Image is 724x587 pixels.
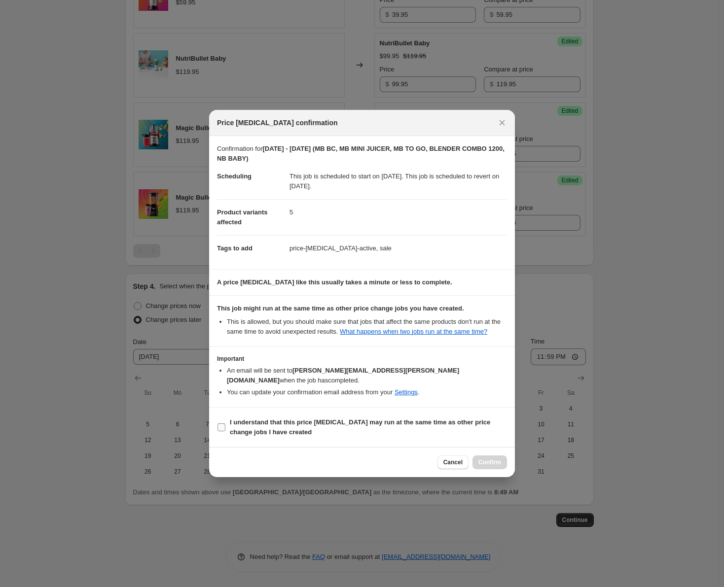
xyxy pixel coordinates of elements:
li: You can update your confirmation email address from your . [227,387,507,397]
b: [DATE] - [DATE] (MB BC, MB MINI JUICER, MB TO GO, BLENDER COMBO 1200, NB BABY) [217,145,505,162]
li: This is allowed, but you should make sure that jobs that affect the same products don ' t run at ... [227,317,507,337]
b: I understand that this price [MEDICAL_DATA] may run at the same time as other price change jobs I... [230,418,490,436]
span: Price [MEDICAL_DATA] confirmation [217,118,338,128]
dd: This job is scheduled to start on [DATE]. This job is scheduled to revert on [DATE]. [290,164,507,199]
span: Scheduling [217,173,252,180]
span: Tags to add [217,244,253,252]
span: Cancel [443,458,463,466]
b: A price [MEDICAL_DATA] like this usually takes a minute or less to complete. [217,278,452,286]
b: [PERSON_NAME][EMAIL_ADDRESS][PERSON_NAME][DOMAIN_NAME] [227,367,459,384]
a: Settings [395,388,418,396]
a: What happens when two jobs run at the same time? [340,328,487,335]
span: Product variants affected [217,208,268,226]
h3: Important [217,355,507,363]
dd: 5 [290,199,507,225]
p: Confirmation for [217,144,507,164]
li: An email will be sent to when the job has completed . [227,366,507,385]
dd: price-[MEDICAL_DATA]-active, sale [290,235,507,261]
b: This job might run at the same time as other price change jobs you have created. [217,305,464,312]
button: Close [495,116,509,130]
button: Cancel [437,455,469,469]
